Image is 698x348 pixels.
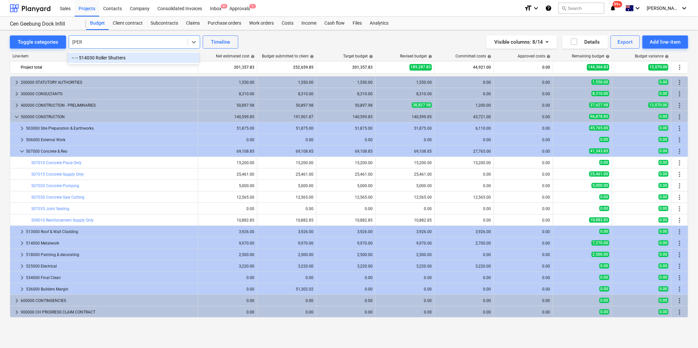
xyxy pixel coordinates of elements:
div: 0.00 [497,264,550,269]
div: 9,970.00 [260,241,314,246]
div: 5,000.00 [378,184,432,188]
a: Budget [86,17,109,30]
div: Approved costs [518,54,550,58]
span: 2,500.00 [592,252,609,257]
div: 15,200.00 [201,161,254,165]
div: 12,565.00 [201,195,254,200]
div: 0.00 [437,80,491,85]
div: 503000 Site Preparation & Earthworks [26,123,195,134]
div: 252,659.85 [260,62,314,73]
div: 201,357.83 [319,62,373,73]
i: format_size [524,4,532,12]
div: 600000 CONTINGENCIES [21,295,195,306]
div: 12,565.00 [260,195,314,200]
div: 3,926.00 [201,229,254,234]
div: 0.00 [497,252,550,257]
a: Subcontracts [147,17,182,30]
div: 0.00 [497,287,550,292]
div: 0.00 [437,218,491,223]
div: 1,550.00 [201,80,254,85]
div: Project total [21,62,195,73]
span: More actions [676,239,684,247]
div: 25,461.00 [260,172,314,177]
span: More actions [676,205,684,213]
div: 0.00 [437,138,491,142]
span: keyboard_arrow_right [13,297,21,305]
div: Analytics [366,17,392,30]
span: More actions [676,113,684,121]
div: 0.00 [497,126,550,131]
span: 12,070.00 [648,102,668,108]
span: 0.00 [659,137,668,142]
div: 0.00 [201,138,254,142]
div: 2,500.00 [378,252,432,257]
span: 0.00 [659,160,668,165]
span: More actions [676,182,684,190]
div: 0.00 [497,149,550,154]
span: [PERSON_NAME] [647,6,680,11]
a: Client contract [109,17,147,30]
div: Target budget [343,54,373,58]
div: 3,926.00 [260,229,314,234]
span: 0.00 [659,183,668,188]
span: 0.00 [659,194,668,200]
span: More actions [676,285,684,293]
div: 0.00 [497,207,550,211]
div: 8,310.00 [378,92,432,96]
span: 38,827.98 [412,102,432,108]
span: 0.00 [659,229,668,234]
i: keyboard_arrow_down [532,4,540,12]
span: More actions [676,101,684,109]
div: Files [349,17,366,30]
div: 0.00 [260,275,314,280]
span: help [249,54,255,58]
div: Cash flow [320,17,349,30]
div: 15,200.00 [260,161,314,165]
div: 0.00 [201,298,254,303]
div: 3,220.00 [319,264,373,269]
span: More actions [676,147,684,155]
div: 0.00 [497,103,550,108]
div: 15,200.00 [378,161,432,165]
div: -- -- 514030 Roller Shutters [68,53,199,63]
span: 0.00 [659,275,668,280]
span: 0.00 [659,240,668,246]
a: Costs [278,17,297,30]
div: 0.00 [319,287,373,292]
div: 0.00 [497,62,550,73]
span: 37,627.98 [589,102,609,108]
div: 12,565.00 [378,195,432,200]
div: Remaining budget [572,54,610,58]
span: 0.00 [659,298,668,303]
span: keyboard_arrow_right [18,274,26,282]
div: 12,565.00 [437,195,491,200]
div: 9,970.00 [319,241,373,246]
div: Add line-item [650,38,681,46]
div: 9,970.00 [201,241,254,246]
button: Search [558,3,604,14]
span: 0.00 [659,114,668,119]
span: More actions [676,90,684,98]
div: Export [618,38,633,46]
div: 0.00 [497,161,550,165]
span: More actions [676,274,684,282]
div: Budget submitted to client [262,54,314,58]
div: 500000 CONSTRUCTION [21,112,195,122]
span: More actions [676,297,684,305]
div: 2,500.00 [201,252,254,257]
span: 0.00 [599,206,609,211]
div: 27,765.00 [437,149,491,154]
div: 0.00 [497,80,550,85]
span: 9+ [221,4,227,9]
div: 2,500.00 [319,252,373,257]
div: 43,721.00 [437,115,491,119]
div: 5,000.00 [201,184,254,188]
div: Revised budget [400,54,432,58]
div: 0.00 [437,92,491,96]
span: 1,550.00 [592,79,609,85]
span: 0.00 [659,148,668,154]
a: 507035 Joint Sealing [31,207,69,211]
button: Details [562,35,608,49]
span: 8,310.00 [592,91,609,96]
